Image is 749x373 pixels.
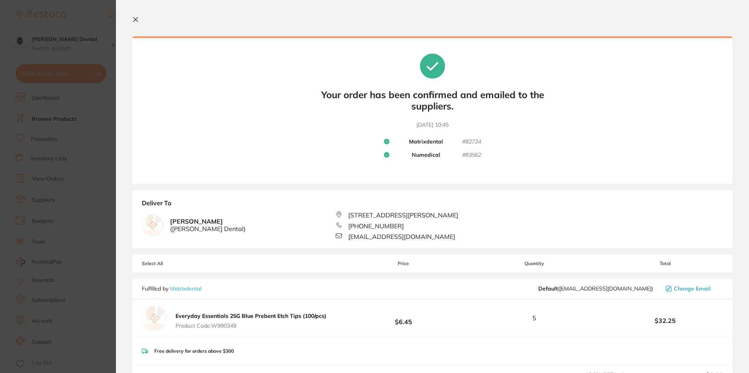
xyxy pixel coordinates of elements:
span: Quantity [461,261,607,266]
span: [STREET_ADDRESS][PERSON_NAME] [348,212,458,219]
img: empty.jpg [142,215,163,236]
b: [PERSON_NAME] [170,218,246,232]
button: Change Email [663,285,723,292]
b: $6.45 [345,311,461,325]
b: $32.25 [607,317,723,324]
a: Matrixdental [170,285,201,292]
span: Total [607,261,723,266]
img: empty.jpg [142,306,167,331]
span: 5 [532,314,536,321]
span: Change Email [674,285,711,292]
b: Default [538,285,558,292]
button: Everyday Essentials 25G Blue Prebent Etch Tips (100/pcs) Product Code:W990349 [173,312,329,329]
span: [EMAIL_ADDRESS][DOMAIN_NAME] [348,233,455,240]
span: Product Code: W990349 [175,323,326,329]
p: Fulfilled by [142,285,201,292]
b: Everyday Essentials 25G Blue Prebent Etch Tips (100/pcs) [175,312,326,319]
span: sales@matrixdental.com.au [538,285,653,292]
span: Price [345,261,461,266]
b: Matrixdental [409,138,443,145]
span: [PHONE_NUMBER] [348,222,404,230]
small: # 83562 [462,152,481,159]
b: Numedical [412,152,440,159]
small: # 82724 [462,138,481,145]
b: Your order has been confirmed and emailed to the suppliers. [315,89,550,112]
span: Select All [142,261,220,266]
b: Deliver To [142,199,723,211]
p: Free delivery for orders above $300 [154,348,234,354]
span: ( [PERSON_NAME] Dental ) [170,225,246,232]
